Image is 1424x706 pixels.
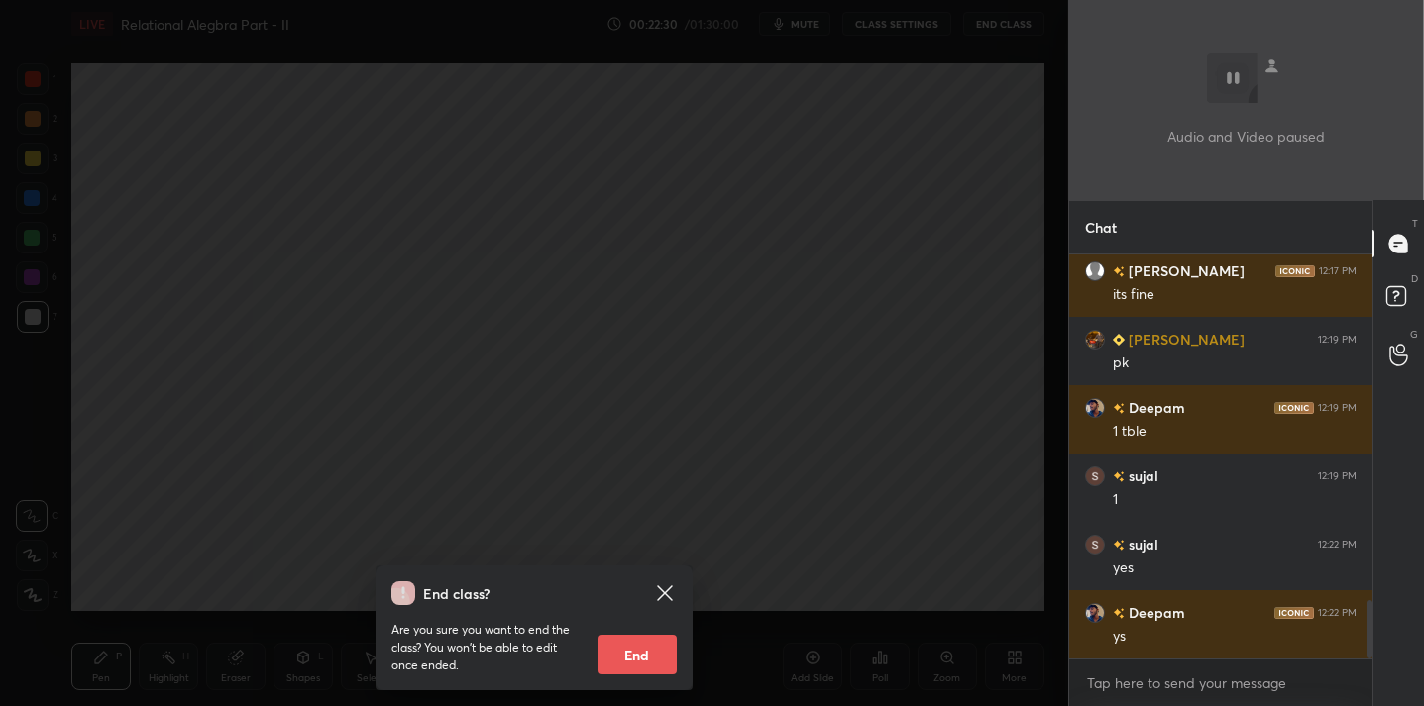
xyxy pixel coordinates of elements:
p: G [1410,327,1418,342]
img: AGNmyxbl1h2DUIdLxEnnv_sAT06yYN7VFU2k3meRoE4v=s96-c [1085,535,1105,555]
img: 3 [1085,603,1105,623]
div: pk [1113,353,1357,373]
p: Chat [1069,201,1133,253]
div: 12:22 PM [1318,539,1357,551]
div: 12:19 PM [1318,402,1357,414]
img: AGNmyxbl1h2DUIdLxEnnv_sAT06yYN7VFU2k3meRoE4v=s96-c [1085,466,1105,486]
img: no-rating-badge.077c3623.svg [1113,608,1125,619]
img: iconic-dark.1390631f.png [1275,265,1315,277]
div: 12:17 PM [1319,265,1357,277]
div: 1 tble [1113,422,1357,442]
div: 12:22 PM [1318,607,1357,619]
h6: Deepam [1125,397,1185,418]
img: iconic-dark.1390631f.png [1274,607,1314,619]
h6: [PERSON_NAME] [1125,329,1245,350]
h6: sujal [1125,534,1158,555]
img: 3 [1085,398,1105,418]
p: T [1412,216,1418,231]
img: Learner_Badge_beginner_1_8b307cf2a0.svg [1113,334,1125,346]
img: no-rating-badge.077c3623.svg [1113,471,1125,482]
div: yes [1113,558,1357,578]
div: ys [1113,627,1357,647]
img: default.png [1085,261,1105,281]
p: Audio and Video paused [1167,126,1325,147]
img: no-rating-badge.077c3623.svg [1113,540,1125,551]
div: 1 [1113,490,1357,510]
p: D [1411,271,1418,286]
img: no-rating-badge.077c3623.svg [1113,266,1125,277]
div: 12:19 PM [1318,334,1357,346]
div: 12:19 PM [1318,470,1357,482]
h6: sujal [1125,465,1158,486]
h6: Deepam [1125,602,1185,623]
h4: End class? [423,583,490,604]
img: b221652327324147ad82fef7c20f66ad.jpg [1085,330,1105,350]
p: Are you sure you want to end the class? You won’t be able to edit once ended. [391,621,582,674]
button: End [598,635,677,674]
h6: [PERSON_NAME] [1125,260,1245,281]
img: no-rating-badge.077c3623.svg [1113,403,1125,414]
img: iconic-dark.1390631f.png [1274,402,1314,414]
div: its fine [1113,285,1357,305]
div: grid [1069,254,1372,658]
